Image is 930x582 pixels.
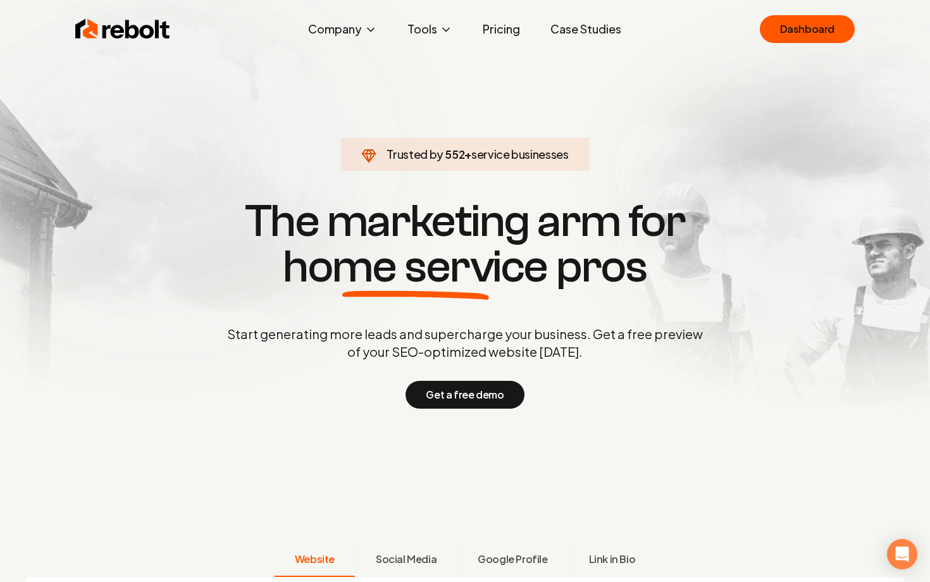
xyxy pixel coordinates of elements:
[376,552,437,567] span: Social Media
[275,544,355,577] button: Website
[406,381,524,409] button: Get a free demo
[478,552,547,567] span: Google Profile
[887,539,917,569] div: Open Intercom Messenger
[471,147,569,161] span: service businesses
[75,16,170,42] img: Rebolt Logo
[464,147,471,161] span: +
[295,552,335,567] span: Website
[397,16,462,42] button: Tools
[540,16,631,42] a: Case Studies
[457,544,567,577] button: Google Profile
[161,199,769,290] h1: The marketing arm for pros
[225,325,705,361] p: Start generating more leads and supercharge your business. Get a free preview of your SEO-optimiz...
[473,16,530,42] a: Pricing
[298,16,387,42] button: Company
[387,147,443,161] span: Trusted by
[760,15,855,43] a: Dashboard
[568,544,656,577] button: Link in Bio
[589,552,636,567] span: Link in Bio
[355,544,457,577] button: Social Media
[283,244,548,290] span: home service
[445,145,464,163] span: 552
